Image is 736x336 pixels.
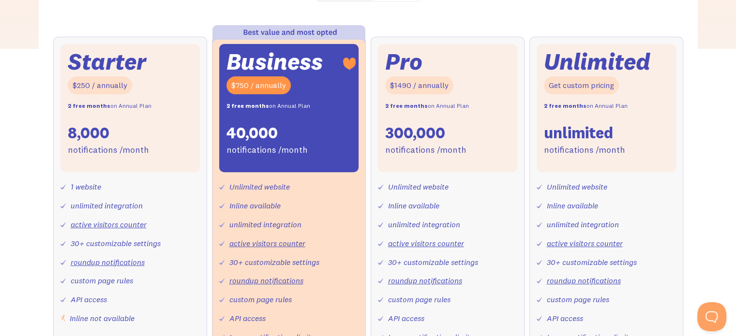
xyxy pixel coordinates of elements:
div: Pro [385,51,422,72]
a: active visitors counter [388,238,464,248]
div: API access [547,311,583,325]
div: 40,000 [226,123,278,143]
div: notifications /month [544,143,625,157]
div: Inline available [547,199,598,213]
a: active visitors counter [229,238,305,248]
a: active visitors counter [71,219,147,229]
div: custom page rules [547,292,609,307]
div: 30+ customizable settings [71,236,161,250]
div: API access [71,292,107,307]
div: 30+ customizable settings [547,255,637,269]
div: on Annual Plan [68,99,151,113]
div: notifications /month [226,143,308,157]
div: unlimited integration [229,218,301,232]
div: on Annual Plan [226,99,310,113]
div: 30+ customizable settings [388,255,478,269]
strong: 2 free months [226,102,269,109]
div: Inline not available [70,311,135,325]
div: on Annual Plan [385,99,469,113]
div: unlimited integration [388,218,460,232]
div: $1490 / annually [385,76,453,94]
div: Inline available [388,199,439,213]
div: Unlimited website [547,180,607,194]
div: Get custom pricing [544,76,619,94]
a: roundup notifications [229,276,303,285]
div: Business [226,51,323,72]
iframe: Toggle Customer Support [697,302,726,331]
div: Unlimited [544,51,650,72]
div: notifications /month [68,143,149,157]
div: unlimited integration [547,218,619,232]
div: unlimited [544,123,613,143]
div: $750 / annually [226,76,291,94]
div: API access [388,311,424,325]
div: 30+ customizable settings [229,255,319,269]
strong: 2 free months [68,102,110,109]
div: custom page rules [71,274,133,288]
div: 1 website [71,180,101,194]
div: API access [229,311,266,325]
strong: 2 free months [544,102,586,109]
a: roundup notifications [388,276,462,285]
div: Unlimited website [388,180,449,194]
div: Starter [68,51,146,72]
div: $250 / annually [68,76,132,94]
div: unlimited integration [71,199,143,213]
a: roundup notifications [547,276,621,285]
div: 300,000 [385,123,445,143]
strong: 2 free months [385,102,428,109]
div: notifications /month [385,143,466,157]
div: custom page rules [388,292,451,307]
a: roundup notifications [71,257,145,267]
a: active visitors counter [547,238,623,248]
div: 8,000 [68,123,109,143]
div: Unlimited website [229,180,290,194]
div: custom page rules [229,292,292,307]
div: on Annual Plan [544,99,628,113]
div: Inline available [229,199,281,213]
